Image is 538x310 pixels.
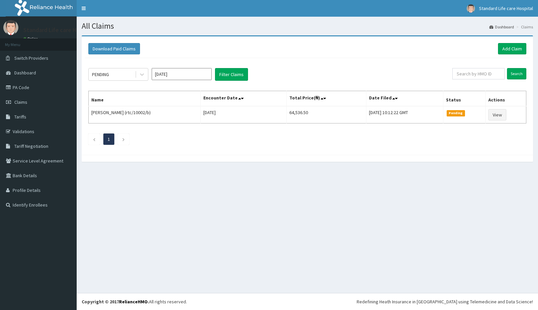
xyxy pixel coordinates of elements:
a: View [488,109,506,120]
td: 64,536.50 [286,106,366,123]
th: Date Filed [366,91,443,106]
span: Switch Providers [14,55,48,61]
a: Previous page [93,136,96,142]
a: Next page [122,136,125,142]
h1: All Claims [82,22,533,30]
a: Dashboard [489,24,514,30]
input: Search by HMO ID [452,68,505,79]
span: Tariff Negotiation [14,143,48,149]
span: Pending [447,110,465,116]
td: [PERSON_NAME] (rtc/10002/b) [89,106,201,123]
a: RelianceHMO [119,299,148,305]
span: Tariffs [14,114,26,120]
th: Name [89,91,201,106]
a: Online [23,36,39,41]
th: Status [443,91,486,106]
img: User Image [3,20,18,35]
button: Filter Claims [215,68,248,81]
footer: All rights reserved. [77,293,538,310]
div: PENDING [92,71,109,78]
a: Page 1 is your current page [108,136,110,142]
td: [DATE] 10:12:22 GMT [366,106,443,123]
th: Total Price(₦) [286,91,366,106]
input: Search [507,68,526,79]
span: Dashboard [14,70,36,76]
strong: Copyright © 2017 . [82,299,149,305]
span: Claims [14,99,27,105]
div: Redefining Heath Insurance in [GEOGRAPHIC_DATA] using Telemedicine and Data Science! [357,298,533,305]
a: Add Claim [498,43,526,54]
th: Actions [485,91,526,106]
th: Encounter Date [200,91,286,106]
button: Download Paid Claims [88,43,140,54]
img: User Image [467,4,475,13]
td: [DATE] [200,106,286,123]
p: Standard Life care Hospital [23,27,95,33]
li: Claims [515,24,533,30]
input: Select Month and Year [152,68,212,80]
span: Standard Life care Hospital [479,5,533,11]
